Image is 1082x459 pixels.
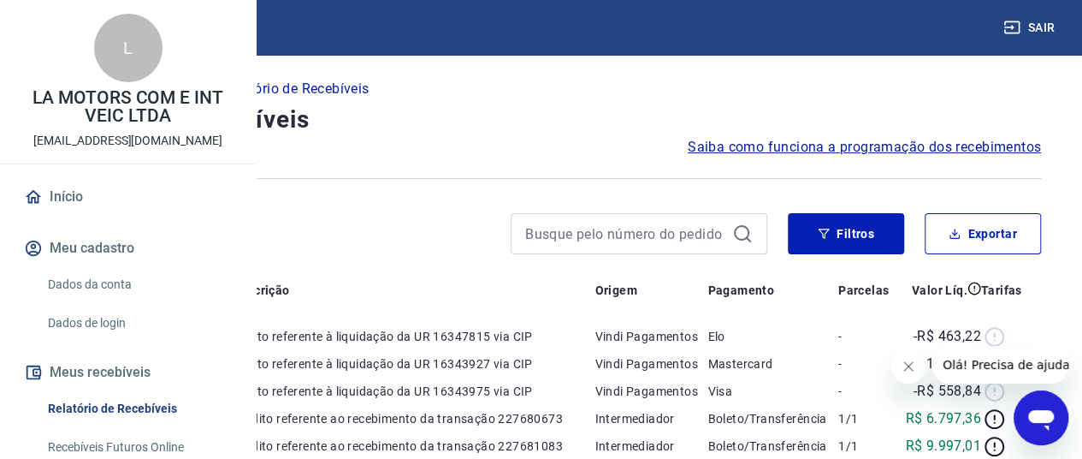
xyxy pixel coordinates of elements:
button: Exportar [925,213,1041,254]
p: Parcelas [838,282,889,299]
p: Valor Líq. [912,282,967,299]
input: Busque pelo número do pedido [525,221,725,247]
p: Débito referente à liquidação da UR 16343975 via CIP [233,383,595,400]
div: L [94,14,163,82]
p: Intermediador [594,438,707,455]
p: 1/1 [838,438,894,455]
p: Origem [594,282,636,299]
p: -R$ 463,22 [913,326,981,347]
button: Filtros [788,213,904,254]
p: LA MOTORS COM E INT VEIC LTDA [14,89,242,125]
p: Boleto/Transferência [707,438,838,455]
h4: Relatório de Recebíveis [41,103,1041,137]
p: Débito referente à liquidação da UR 16343927 via CIP [233,355,595,373]
p: Crédito referente ao recebimento da transação 227680673 [233,410,595,427]
p: Tarifas [981,282,1022,299]
button: Sair [1000,12,1061,44]
p: [EMAIL_ADDRESS][DOMAIN_NAME] [33,132,222,150]
p: Elo [707,328,838,345]
p: R$ 6.797,36 [905,408,980,429]
p: Mastercard [707,355,838,373]
iframe: Mensagem da empresa [932,346,1068,384]
iframe: Botão para abrir a janela de mensagens [1014,390,1068,445]
p: Boleto/Transferência [707,410,838,427]
p: Crédito referente ao recebimento da transação 227681083 [233,438,595,455]
p: Vindi Pagamentos [594,355,707,373]
p: -R$ 558,84 [913,381,981,402]
iframe: Fechar mensagem [891,349,925,384]
p: Pagamento [707,282,774,299]
p: R$ 9.997,01 [905,436,980,456]
p: Vindi Pagamentos [594,383,707,400]
p: - [838,328,894,345]
button: Meu cadastro [21,229,235,267]
p: Descrição [233,282,290,299]
a: Início [21,178,235,216]
p: Visa [707,383,838,400]
span: Olá! Precisa de ajuda? [10,12,144,26]
button: Meus recebíveis [21,354,235,391]
p: Relatório de Recebíveis [222,79,369,99]
a: Dados de login [41,306,235,341]
p: - [838,355,894,373]
p: Débito referente à liquidação da UR 16347815 via CIP [233,328,595,345]
p: - [838,383,894,400]
p: Vindi Pagamentos [594,328,707,345]
a: Relatório de Recebíveis [41,391,235,426]
a: Dados da conta [41,267,235,302]
p: 1/1 [838,410,894,427]
a: Saiba como funciona a programação dos recebimentos [688,137,1041,158]
p: Intermediador [594,410,707,427]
